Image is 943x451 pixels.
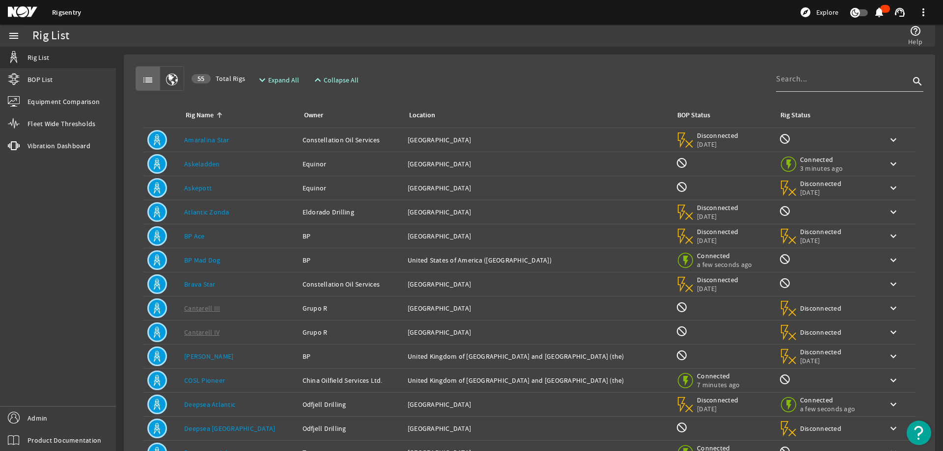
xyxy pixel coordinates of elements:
mat-icon: vibration [8,140,20,152]
mat-icon: Rig Monitoring not available for this rig [779,133,791,145]
mat-icon: support_agent [894,6,906,18]
span: Disconnected [800,328,842,337]
div: Rig Status [780,110,810,121]
mat-icon: Rig Monitoring not available for this rig [779,253,791,265]
mat-icon: keyboard_arrow_down [888,158,899,170]
div: [GEOGRAPHIC_DATA] [408,303,668,313]
div: [GEOGRAPHIC_DATA] [408,327,668,337]
mat-icon: BOP Monitoring not available for this rig [676,301,688,313]
a: Rigsentry [52,8,81,17]
span: [DATE] [800,356,842,365]
span: Collapse All [324,75,359,85]
button: Explore [796,4,842,20]
span: [DATE] [697,212,739,221]
button: Open Resource Center [907,421,931,445]
mat-icon: Rig Monitoring not available for this rig [779,277,791,289]
div: Grupo R [303,303,400,313]
mat-icon: BOP Monitoring not available for this rig [676,157,688,169]
div: [GEOGRAPHIC_DATA] [408,159,668,169]
mat-icon: keyboard_arrow_down [888,230,899,242]
mat-icon: keyboard_arrow_down [888,350,899,362]
span: Equipment Comparison [28,97,100,106]
mat-icon: BOP Monitoring not available for this rig [676,349,688,361]
span: Disconnected [697,203,739,212]
div: Odfjell Drilling [303,424,400,433]
div: Location [409,110,435,121]
mat-icon: keyboard_arrow_down [888,326,899,338]
span: Admin [28,413,47,423]
span: Disconnected [800,347,842,356]
mat-icon: keyboard_arrow_down [888,182,899,194]
span: Disconnected [800,304,842,313]
div: Constellation Oil Services [303,279,400,289]
div: [GEOGRAPHIC_DATA] [408,135,668,145]
span: Fleet Wide Thresholds [28,119,95,129]
mat-icon: Rig Monitoring not available for this rig [779,205,791,217]
div: [GEOGRAPHIC_DATA] [408,207,668,217]
span: a few seconds ago [800,404,855,413]
span: Disconnected [697,275,739,284]
button: Collapse All [308,71,362,89]
div: Equinor [303,183,400,193]
mat-icon: keyboard_arrow_down [888,302,899,314]
div: BOP Status [677,110,710,121]
mat-icon: keyboard_arrow_down [888,374,899,386]
button: more_vert [912,0,935,24]
div: 55 [192,74,211,83]
mat-icon: expand_less [312,74,320,86]
div: Odfjell Drilling [303,399,400,409]
span: Total Rigs [192,74,245,83]
div: [GEOGRAPHIC_DATA] [408,279,668,289]
span: Vibration Dashboard [28,141,90,151]
div: Owner [304,110,323,121]
div: Constellation Oil Services [303,135,400,145]
div: Eldorado Drilling [303,207,400,217]
a: Askeladden [184,159,220,168]
input: Search... [776,73,910,85]
span: [DATE] [697,236,739,245]
span: Disconnected [800,179,842,188]
div: Rig Name [184,110,291,121]
mat-icon: notifications [873,6,885,18]
mat-icon: BOP Monitoring not available for this rig [676,325,688,337]
span: [DATE] [697,404,739,413]
span: 7 minutes ago [697,380,740,389]
i: search [912,76,923,87]
div: Rig Name [186,110,214,121]
a: [PERSON_NAME] [184,352,233,361]
div: Grupo R [303,327,400,337]
span: Connected [800,155,843,164]
a: Brava Star [184,280,216,289]
a: Amaralina Star [184,135,229,144]
span: BOP List [28,75,53,84]
div: [GEOGRAPHIC_DATA] [408,424,668,433]
a: Cantarell IV [184,328,220,337]
span: Help [908,37,922,47]
a: COSL Pioneer [184,376,225,385]
span: Explore [816,7,838,17]
div: [GEOGRAPHIC_DATA] [408,183,668,193]
a: Deepsea Atlantic [184,400,235,409]
div: Rig List [32,31,69,41]
span: [DATE] [800,236,842,245]
div: United Kingdom of [GEOGRAPHIC_DATA] and [GEOGRAPHIC_DATA] (the) [408,375,668,385]
div: United States of America ([GEOGRAPHIC_DATA]) [408,255,668,265]
mat-icon: explore [800,6,811,18]
span: Product Documentation [28,435,101,445]
mat-icon: keyboard_arrow_down [888,278,899,290]
mat-icon: list [142,74,154,86]
mat-icon: keyboard_arrow_down [888,398,899,410]
div: [GEOGRAPHIC_DATA] [408,399,668,409]
div: Equinor [303,159,400,169]
div: Owner [303,110,396,121]
mat-icon: BOP Monitoring not available for this rig [676,181,688,193]
span: Connected [697,371,740,380]
mat-icon: expand_more [256,74,264,86]
span: [DATE] [800,188,842,197]
div: BP [303,255,400,265]
span: Disconnected [697,131,739,140]
mat-icon: keyboard_arrow_down [888,423,899,434]
mat-icon: BOP Monitoring not available for this rig [676,422,688,433]
span: Disconnected [697,227,739,236]
mat-icon: keyboard_arrow_down [888,254,899,266]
